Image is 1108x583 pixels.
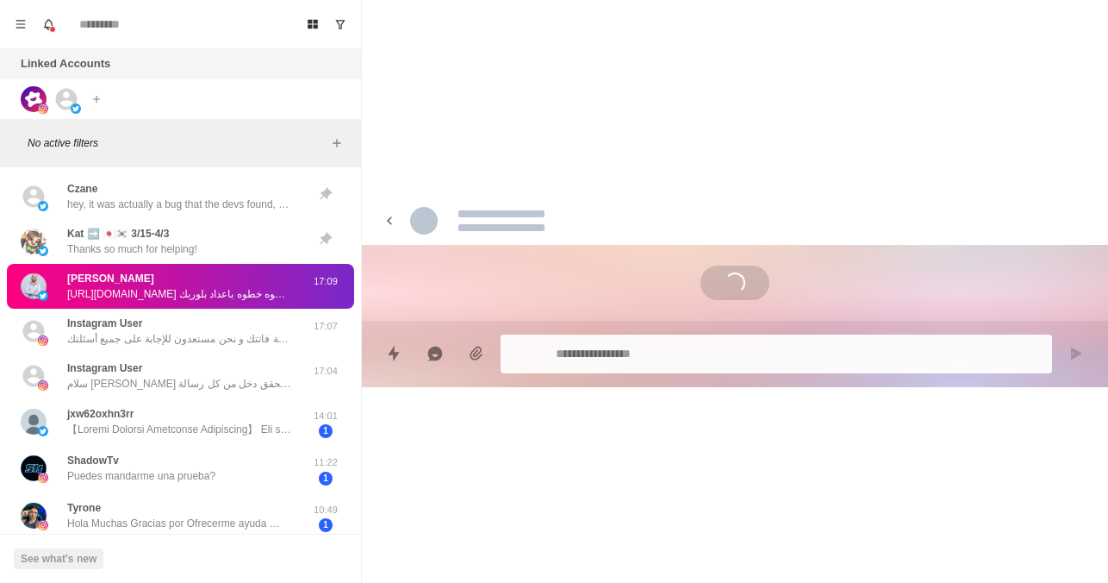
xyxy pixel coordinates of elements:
img: picture [56,220,76,240]
p: Linked Accounts [21,55,110,72]
button: Add account [86,89,107,110]
button: Add media [459,336,494,371]
button: Reply with AI [418,336,452,371]
button: See what's new [14,549,103,569]
button: Send message [1059,336,1093,371]
p: Thanks so much for helping! [67,241,197,257]
p: [URL][DOMAIN_NAME] ممكن تتسجل من هنا و ابعث لنا ديسكورد لنجيب على جميع اسئلتك أو نساعدك خطوه خطوه... [67,286,291,302]
img: picture [38,335,48,346]
p: Instagram User [67,316,142,331]
button: Board View [299,10,327,38]
img: picture [21,229,47,254]
p: jxw62oxhn3rr [67,406,134,422]
img: picture [38,246,48,256]
button: Add filters [327,133,347,154]
p: 17:07 [304,319,347,334]
p: Tyrone [67,500,101,516]
img: picture [21,273,47,299]
button: Notifications [34,10,62,38]
p: [PERSON_NAME] [67,271,154,286]
p: ShadowTv [67,453,119,468]
p: 10:49 [304,503,347,517]
button: Show unread conversations [327,10,354,38]
span: 1 [319,424,333,438]
img: picture [56,283,76,303]
p: Instagram User [67,360,142,376]
p: hey, it was actually a bug that the devs found, they had pushed up a short-term fix while they pa... [67,197,291,212]
img: picture [56,346,76,366]
p: 11:22 [304,455,347,470]
p: 【Loremi Dolorsi Ametconse Adipiscing】 Eli seddoe tempor incididunt utlaboree, dolo ma aliq e admi... [67,422,291,437]
button: Menu [7,10,34,38]
img: picture [38,103,48,114]
img: picture [38,473,48,483]
img: picture [21,86,47,112]
p: Czane [67,181,97,197]
img: picture [21,455,47,481]
img: picture [38,201,48,211]
img: picture [56,85,76,105]
p: Hola Muchas Gracias por Ofrecerme ayuda 😉 Pero ya lo tengo todo configurado perfectamente, si alg... [67,516,291,531]
img: picture [38,380,48,391]
button: Quick replies [377,336,411,371]
img: picture [21,409,47,435]
p: No active filters [28,135,327,151]
p: 14:01 [304,409,347,423]
img: picture [21,503,47,529]
span: 1 [319,472,333,486]
img: picture [38,291,48,301]
span: 1 [319,518,333,532]
img: picture [38,520,48,530]
img: picture [38,426,48,436]
button: back [376,207,403,235]
img: picture [71,103,81,114]
p: 17:04 [304,364,347,379]
p: سلام [PERSON_NAME] تحدثنا في معك في تويتر حول بلورب وأصوات التنبيهات بالذكاء الاصطناعي وحبيت أذكر... [67,376,291,392]
p: Puedes mandarme una prueba? [67,468,215,484]
img: picture [56,157,76,177]
p: Kat ➡️ 🇯🇵🇰🇷 3/15-4/3 [67,226,169,241]
p: سلام حبيت أذكرك لو الرسالة سابقة فاتتك و نحن مستعدون للإجابة على جميع أسئلتك [67,331,291,347]
p: 17:09 [304,274,347,289]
